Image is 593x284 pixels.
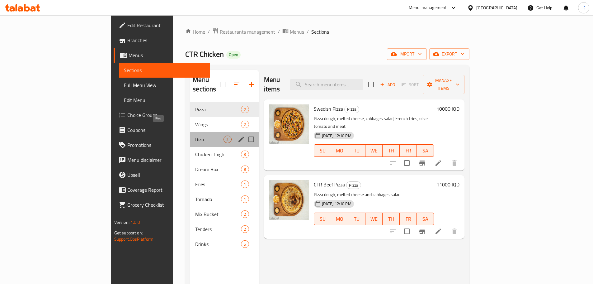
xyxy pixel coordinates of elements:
div: Tenders2 [190,222,259,237]
div: items [241,240,249,248]
span: CTR Beef Pizza [314,180,345,189]
span: 1 [241,196,248,202]
img: Swedish Pizza [269,104,309,144]
a: Restaurants management [212,28,275,36]
span: FR [402,214,414,224]
div: items [224,136,231,143]
a: Edit menu item [435,228,442,235]
div: Wings2 [190,117,259,132]
span: Sections [311,28,329,36]
div: Wings [195,121,241,128]
input: search [290,79,363,90]
nav: breadcrumb [185,28,469,36]
span: Get support on: [114,229,143,237]
span: 1.0.0 [130,218,140,226]
button: FR [400,144,417,157]
span: Branches [127,36,205,44]
span: Swedish Pizza [314,104,343,113]
span: 3 [241,152,248,157]
button: Branch-specific-item [415,224,430,239]
a: Menus [282,28,304,36]
span: Menus [129,51,205,59]
a: Promotions [114,137,210,152]
span: FR [402,146,414,155]
div: items [241,166,249,173]
span: 2 [241,211,248,217]
div: Dream Box [195,166,241,173]
span: Full Menu View [124,81,205,89]
span: Tornado [195,195,241,203]
span: 2 [241,226,248,232]
span: TH [385,214,397,224]
div: Drinks [195,240,241,248]
span: 5 [241,241,248,247]
span: Coupons [127,126,205,134]
span: 2 [224,137,231,142]
button: MO [331,144,348,157]
span: Open [226,52,241,57]
span: Manage items [428,77,459,92]
div: Rizo2edit [190,132,259,147]
span: TH [385,146,397,155]
button: TU [348,213,365,225]
span: Pizza [195,106,241,113]
a: Edit menu item [435,159,442,167]
span: Sort sections [229,77,244,92]
button: WE [365,213,383,225]
div: Tenders [195,225,241,233]
button: TU [348,144,365,157]
span: Select section [365,78,378,91]
a: Branches [114,33,210,48]
span: Add item [378,80,398,89]
span: Add [379,81,396,88]
button: SU [314,213,331,225]
span: Select to update [400,156,413,170]
div: Tornado1 [190,192,259,207]
span: MO [334,146,346,155]
div: items [241,195,249,203]
button: Add [378,80,398,89]
a: Choice Groups [114,108,210,123]
button: FR [400,213,417,225]
p: Pizza dough, melted cheese, cabbages salad, French fries, olive, tomato and meat [314,115,434,130]
div: Mix Bucket2 [190,207,259,222]
span: Pizza [345,106,359,113]
span: Fries [195,181,241,188]
span: Chicken Thigh [195,151,241,158]
div: items [241,225,249,233]
button: SA [417,213,434,225]
span: Select section first [398,80,423,89]
div: Fries1 [190,177,259,192]
button: Manage items [423,75,464,94]
div: items [241,121,249,128]
button: SU [314,144,331,157]
span: 2 [241,122,248,128]
button: edit [237,135,246,144]
div: items [241,106,249,113]
p: Pizza dough, melted cheese and cabbages salad [314,191,434,199]
span: Menus [290,28,304,36]
span: Version: [114,218,129,226]
button: TH [383,144,400,157]
span: MO [334,214,346,224]
span: SU [317,214,329,224]
a: Upsell [114,167,210,182]
button: import [387,48,427,60]
button: delete [447,224,462,239]
div: Open [226,51,241,59]
a: Coverage Report [114,182,210,197]
div: items [241,210,249,218]
div: Chicken Thigh3 [190,147,259,162]
span: WE [368,214,380,224]
span: Mix Bucket [195,210,241,218]
div: Pizza2 [190,102,259,117]
span: Edit Menu [124,96,205,104]
button: delete [447,156,462,171]
div: Pizza [346,181,361,189]
div: Dream Box8 [190,162,259,177]
span: Promotions [127,141,205,149]
span: Upsell [127,171,205,179]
